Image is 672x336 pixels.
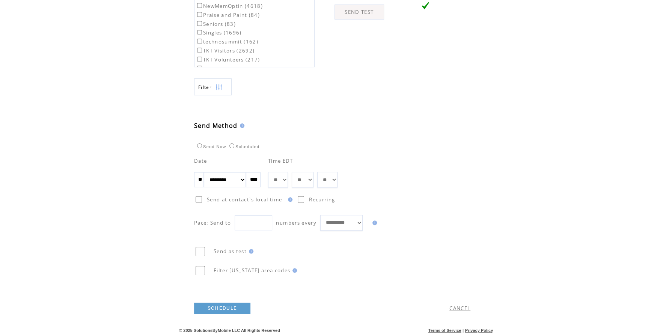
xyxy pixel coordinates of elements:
span: Send Method [194,121,238,130]
span: Filter [US_STATE] area codes [214,267,290,274]
span: Send as test [214,248,247,255]
label: Scheduled [228,144,259,149]
label: Seniors (83) [196,21,236,27]
a: CANCEL [449,305,470,312]
label: TKT Volunteers (217) [196,56,260,63]
span: Date [194,157,207,164]
a: Privacy Policy [465,328,493,333]
label: NewMemOptin (4618) [196,3,263,9]
label: Singles (1696) [196,29,242,36]
span: Time EDT [268,157,293,164]
img: vLarge.png [422,2,429,9]
img: help.gif [370,220,377,225]
span: | [463,328,464,333]
input: Seniors (83) [197,21,202,26]
img: filters.png [215,79,222,96]
span: Pace: Send to [194,219,231,226]
img: help.gif [286,197,292,202]
input: wonb (511) [197,66,202,70]
a: Filter [194,78,232,95]
input: Send Now [197,143,202,148]
input: TKT Volunteers (217) [197,57,202,61]
input: technosummit (162) [197,39,202,43]
a: SEND TEST [334,4,384,19]
input: NewMemOptin (4618) [197,3,202,8]
input: TKT Visitors (2692) [197,48,202,52]
span: © 2025 SolutionsByMobile LLC All Rights Reserved [179,328,280,333]
span: numbers every [276,219,316,226]
label: TKT Visitors (2692) [196,47,255,54]
img: help.gif [238,123,244,128]
label: technosummit (162) [196,38,258,45]
span: Send at contact`s local time [207,196,282,203]
label: wonb (511) [196,65,234,72]
img: help.gif [247,249,253,253]
a: Terms of Service [428,328,461,333]
span: Show filters [198,84,212,90]
input: Singles (1696) [197,30,202,35]
input: Praise and Paint (84) [197,12,202,17]
span: Recurring [309,196,335,203]
input: Scheduled [229,143,234,148]
label: Praise and Paint (84) [196,12,260,18]
img: help.gif [290,268,297,273]
label: Send Now [195,144,226,149]
a: SCHEDULE [194,303,250,314]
